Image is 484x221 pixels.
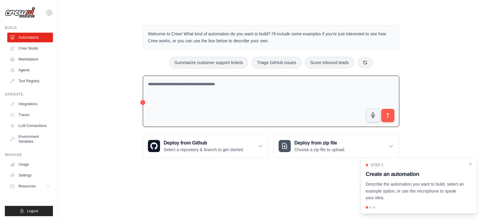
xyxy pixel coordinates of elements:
img: Logo [5,7,35,18]
button: Score inbound leads [305,57,354,68]
span: Step 1 [371,163,384,167]
p: Choose a zip file to upload. [294,147,345,153]
a: Crew Studio [7,44,53,53]
p: Select a repository & branch to get started. [164,147,244,153]
a: Automations [7,33,53,42]
div: Build [5,25,53,30]
button: Summarize customer support tickets [169,57,248,68]
h3: Create an automation [366,170,464,178]
p: Describe the automation you want to build, select an example option, or use the microphone to spe... [366,181,464,201]
a: Integrations [7,99,53,109]
h3: Deploy from zip file [294,139,345,147]
a: Traces [7,110,53,120]
a: Settings [7,171,53,180]
button: Resources [7,181,53,191]
p: Welcome to Crew! What kind of automation do you want to build? I'll include some examples if you'... [148,31,394,44]
a: LLM Connections [7,121,53,131]
span: Logout [27,209,38,213]
button: Close walkthrough [468,161,473,166]
h3: Deploy from Github [164,139,244,147]
button: Logout [5,206,53,216]
div: Operate [5,92,53,97]
a: Agents [7,65,53,75]
a: Tool Registry [7,76,53,86]
a: Marketplace [7,54,53,64]
button: Triage GitHub issues [252,57,301,68]
span: Resources [18,184,36,189]
div: Manage [5,152,53,157]
a: Environment Variables [7,132,53,146]
a: Usage [7,160,53,169]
